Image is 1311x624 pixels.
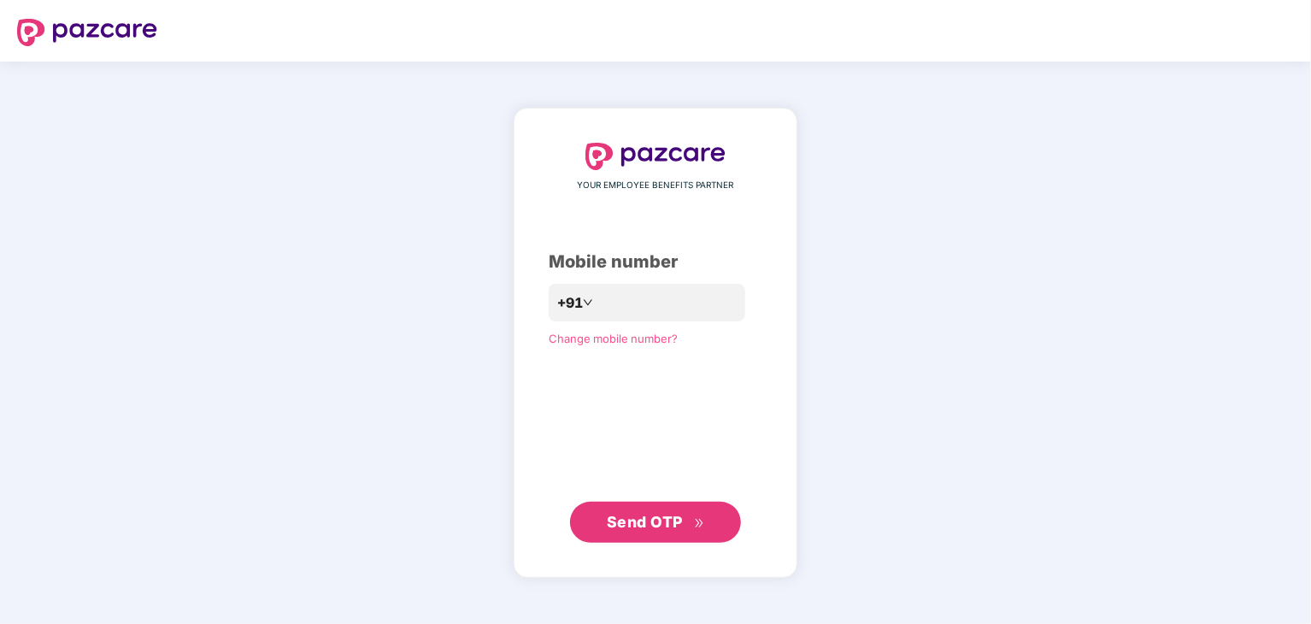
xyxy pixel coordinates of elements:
[17,19,157,46] img: logo
[578,179,734,192] span: YOUR EMPLOYEE BENEFITS PARTNER
[570,502,741,543] button: Send OTPdouble-right
[607,513,683,531] span: Send OTP
[549,332,678,345] a: Change mobile number?
[694,518,705,529] span: double-right
[583,297,593,308] span: down
[585,143,726,170] img: logo
[557,292,583,314] span: +91
[549,249,762,275] div: Mobile number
